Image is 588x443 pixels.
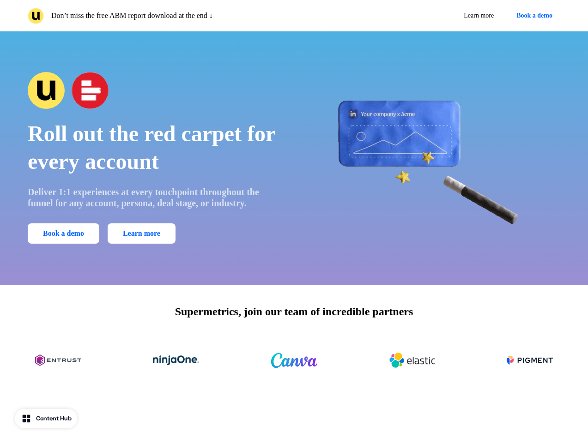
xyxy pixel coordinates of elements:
[509,7,560,24] button: Book a demo
[28,186,281,209] p: Deliver 1:1 experiences at every touchpoint throughout the funnel for any account, persona, deal ...
[15,409,77,428] button: Content Hub
[108,223,176,244] a: Learn more
[456,7,501,24] a: Learn more
[51,10,213,21] p: Don’t miss the free ABM report download at the end ↓
[36,414,72,423] div: Content Hub
[175,303,413,320] p: Supermetrics, join our team of incredible partners
[28,121,275,174] span: Roll out the red carpet for every account
[28,223,99,244] button: Book a demo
